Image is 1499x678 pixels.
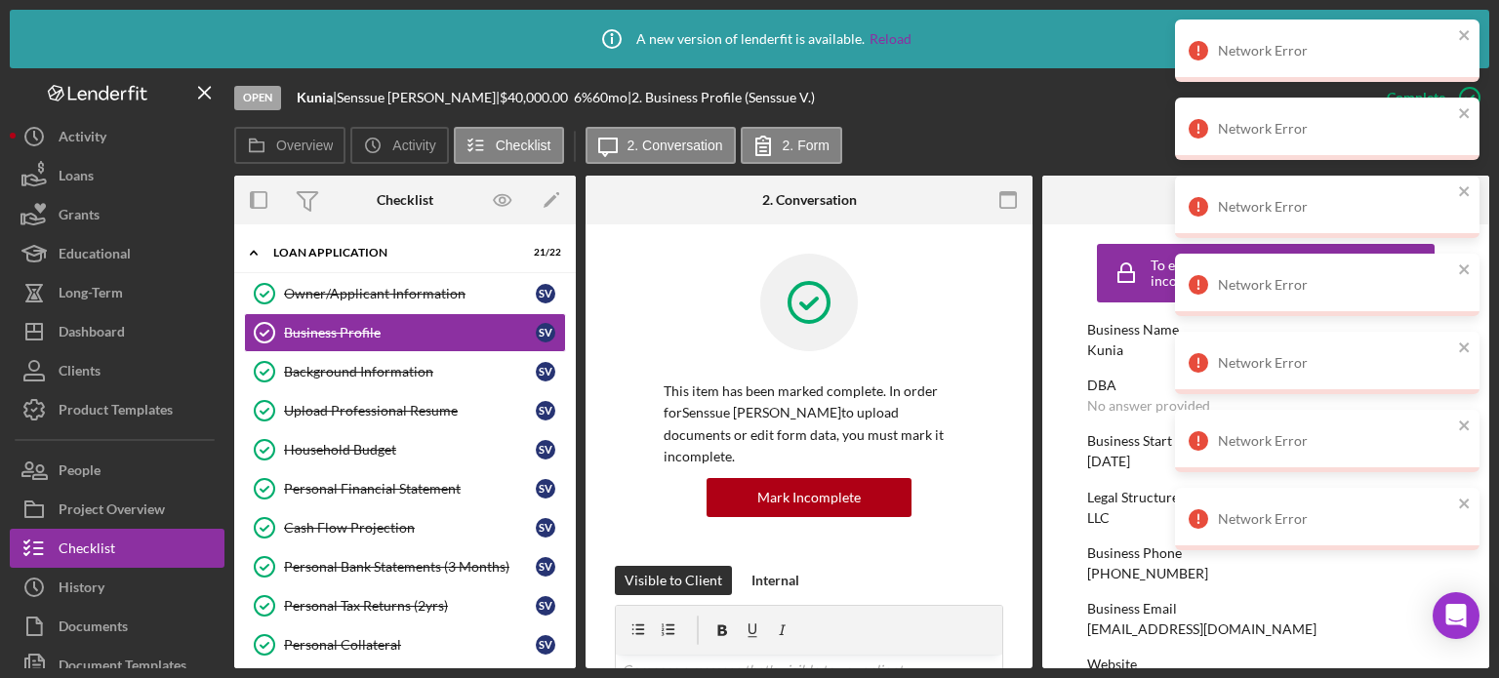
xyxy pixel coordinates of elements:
div: S V [536,596,555,616]
div: Network Error [1218,121,1452,137]
div: Loans [59,156,94,200]
div: Business Email [1087,601,1444,617]
button: Activity [10,117,224,156]
div: 6 % [574,90,592,105]
div: Activity [59,117,106,161]
div: Network Error [1218,277,1452,293]
div: S V [536,440,555,459]
div: Business Start Date [1087,433,1444,449]
div: LLC [1087,510,1110,526]
div: S V [536,284,555,303]
button: Clients [10,351,224,390]
div: Website [1087,657,1444,672]
div: S V [536,518,555,538]
div: Personal Tax Returns (2yrs) [284,598,536,614]
div: $40,000.00 [500,90,574,105]
button: close [1458,339,1472,358]
button: 2. Form [741,127,842,164]
button: close [1458,496,1472,514]
div: DBA [1087,378,1444,393]
a: Personal Tax Returns (2yrs)SV [244,586,566,625]
button: Mark Incomplete [707,478,912,517]
button: close [1458,418,1472,436]
div: | [297,90,337,105]
div: People [59,451,101,495]
div: Mark Incomplete [757,478,861,517]
div: Loan Application [273,247,512,259]
button: Checklist [10,529,224,568]
button: People [10,451,224,490]
button: Product Templates [10,390,224,429]
div: Cash Flow Projection [284,520,536,536]
div: S V [536,635,555,655]
button: Educational [10,234,224,273]
label: 2. Conversation [628,138,723,153]
div: S V [536,401,555,420]
button: History [10,568,224,607]
div: Clients [59,351,101,395]
div: Network Error [1218,355,1452,371]
div: Senssue [PERSON_NAME] | [337,90,500,105]
div: Household Budget [284,442,536,458]
label: 2. Form [783,138,830,153]
a: Personal CollateralSV [244,625,566,664]
div: | 2. Business Profile (Senssue V.) [628,90,815,105]
button: Checklist [454,127,564,164]
div: Open Intercom Messenger [1433,592,1479,639]
div: Checklist [59,529,115,573]
div: Dashboard [59,312,125,356]
a: Upload Professional ResumeSV [244,391,566,430]
p: This item has been marked complete. In order for Senssue [PERSON_NAME] to upload documents or edi... [664,380,954,468]
button: Activity [350,127,448,164]
button: close [1458,27,1472,46]
div: Checklist [377,192,433,208]
button: Project Overview [10,490,224,529]
div: S V [536,479,555,499]
button: close [1458,183,1472,202]
div: 2. Conversation [762,192,857,208]
a: Household BudgetSV [244,430,566,469]
div: Network Error [1218,199,1452,215]
a: Cash Flow ProjectionSV [244,508,566,547]
a: Grants [10,195,224,234]
div: Project Overview [59,490,165,534]
button: Loans [10,156,224,195]
button: Internal [742,566,809,595]
a: Personal Bank Statements (3 Months)SV [244,547,566,586]
button: Documents [10,607,224,646]
div: [EMAIL_ADDRESS][DOMAIN_NAME] [1087,621,1317,637]
div: History [59,568,104,612]
div: To edit this form you must mark this item incomplete [1151,258,1430,289]
div: Background Information [284,364,536,379]
div: Business Profile [284,325,536,340]
div: Legal Structure [1087,490,1444,505]
div: S V [536,323,555,342]
div: Grants [59,195,100,239]
div: Personal Financial Statement [284,481,536,497]
button: Visible to Client [615,566,732,595]
div: [DATE] [1087,454,1130,469]
a: Background InformationSV [244,352,566,391]
div: S V [536,557,555,577]
div: Internal [751,566,799,595]
button: Long-Term [10,273,224,312]
label: Checklist [496,138,551,153]
div: Personal Bank Statements (3 Months) [284,559,536,575]
a: Reload [870,31,912,47]
div: Visible to Client [625,566,722,595]
b: Kunia [297,89,333,105]
div: Kunia [1087,342,1123,358]
div: [PHONE_NUMBER] [1087,566,1208,581]
button: close [1458,105,1472,124]
a: Owner/Applicant InformationSV [244,274,566,313]
div: Owner/Applicant Information [284,286,536,301]
button: Dashboard [10,312,224,351]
